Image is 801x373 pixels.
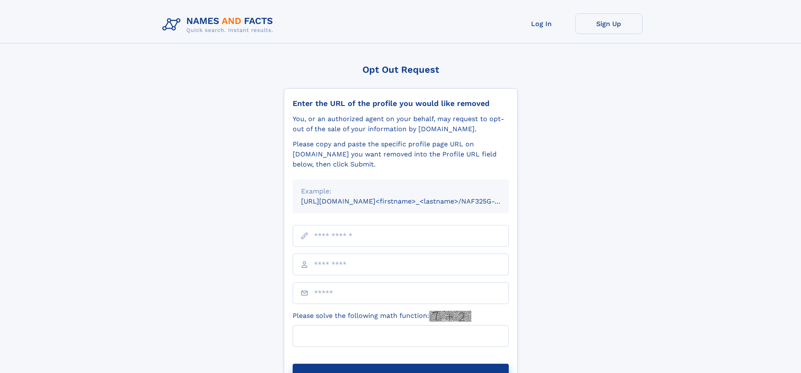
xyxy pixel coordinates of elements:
[159,13,280,36] img: Logo Names and Facts
[508,13,575,34] a: Log In
[301,197,525,205] small: [URL][DOMAIN_NAME]<firstname>_<lastname>/NAF325G-xxxxxxxx
[293,311,471,322] label: Please solve the following math function:
[284,64,518,75] div: Opt Out Request
[293,139,509,169] div: Please copy and paste the specific profile page URL on [DOMAIN_NAME] you want removed into the Pr...
[293,114,509,134] div: You, or an authorized agent on your behalf, may request to opt-out of the sale of your informatio...
[575,13,642,34] a: Sign Up
[301,186,500,196] div: Example:
[293,99,509,108] div: Enter the URL of the profile you would like removed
